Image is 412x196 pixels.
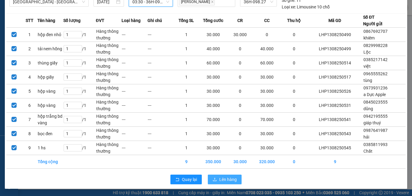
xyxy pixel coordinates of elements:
td: 1 [173,141,199,155]
td: 1 [173,127,199,141]
td: 0 [281,113,307,127]
td: 350.000 [199,155,227,169]
td: hộp đen nhỏ [37,28,63,42]
span: close [211,0,214,3]
td: --- [147,141,173,155]
div: Limousine 10 chỗ [282,4,330,10]
td: 40.000 [199,42,227,56]
span: 0965555262 [363,71,388,76]
td: 1 [173,56,199,70]
button: uploadLên hàng [208,175,242,184]
td: Hàng thông thường [96,127,122,141]
span: Quay lại [182,176,197,183]
td: --- [147,28,173,42]
td: 0 [227,42,253,56]
td: hộp vàng [37,84,63,98]
td: 1 [173,113,199,127]
td: 40.000 [253,42,281,56]
td: 0 [227,84,253,98]
td: Tổng cộng [37,155,63,169]
td: 0 [281,127,307,141]
span: Tổng SL [179,17,194,24]
td: --- [122,84,147,98]
td: 9 [307,155,363,169]
td: / 1 [63,84,96,98]
td: 0 [281,70,307,84]
td: --- [122,113,147,127]
td: LHP1308250526 [307,84,363,98]
td: 1 hs [37,141,63,155]
td: tải nem hồng [37,42,63,56]
td: / 1 [63,127,96,141]
span: rollback [175,177,179,182]
td: / 1 [63,113,96,127]
td: 30.000 [199,141,227,155]
span: 0867692707 [363,29,388,34]
div: Số ĐT Người gửi [363,14,382,27]
td: 5 [22,84,37,98]
td: 0 [281,141,307,155]
td: LHP1308250499 [307,42,363,56]
td: 4 [22,70,37,84]
td: hộp giấy [37,70,63,84]
td: --- [122,28,147,42]
td: LHP1308250545 [307,141,363,155]
td: LHP1308250490 [307,28,363,42]
td: 70.000 [199,113,227,127]
td: --- [147,56,173,70]
td: 9 [173,155,199,169]
td: 0 [227,127,253,141]
span: ĐVT [96,17,104,24]
td: 1 [173,70,199,84]
td: --- [147,127,173,141]
td: Hàng thông thường [96,28,122,42]
td: --- [147,42,173,56]
td: / 1 [63,56,96,70]
span: 0385811993 [363,142,388,147]
span: Thu hộ [287,17,301,24]
span: a Dực Apple [363,92,386,97]
td: 0 [227,113,253,127]
td: 30.000 [253,98,281,113]
td: 0 [281,56,307,70]
span: 0845023555 [363,100,388,104]
td: --- [147,113,173,127]
span: hải [363,135,369,139]
td: 30.000 [253,70,281,84]
td: 30.000 [253,141,281,155]
span: 0942195555 [363,114,388,119]
span: Số lượng [63,17,81,24]
span: 0829998228 [363,43,388,48]
td: Hàng thông thường [96,42,122,56]
span: việt [363,64,371,69]
td: 0 [227,70,253,84]
td: 3 [22,56,37,70]
td: 0 [281,42,307,56]
span: 0987641987 [363,128,388,133]
td: bọc đen [37,127,63,141]
td: --- [122,42,147,56]
td: thùng giấy [37,56,63,70]
td: 2 [22,42,37,56]
span: dũng [363,106,373,111]
td: / 1 [63,42,96,56]
td: --- [122,70,147,84]
td: 30.000 [227,155,253,169]
td: Hàng thông thường [96,113,122,127]
span: tùng [363,78,372,83]
td: / 1 [63,98,96,113]
td: Hàng thông thường [96,56,122,70]
td: --- [122,127,147,141]
span: CC [264,17,270,24]
td: 70.000 [253,113,281,127]
td: Hàng thông thường [96,84,122,98]
td: hộp vàng [37,98,63,113]
td: LHP1308250514 [307,56,363,70]
td: LHP1308250531 [307,98,363,113]
td: --- [122,56,147,70]
td: 60.000 [253,56,281,70]
td: 1 [173,98,199,113]
td: 30.000 [199,127,227,141]
td: --- [122,98,147,113]
td: 30.000 [253,127,281,141]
